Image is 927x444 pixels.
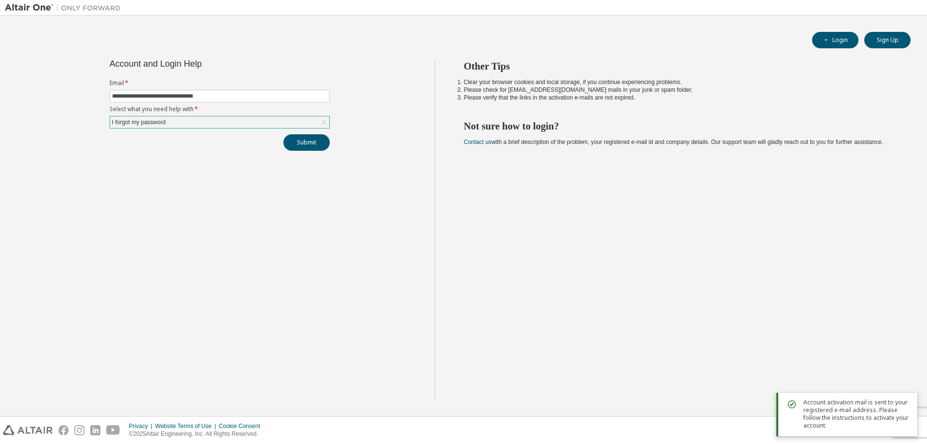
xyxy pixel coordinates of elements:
[106,425,120,435] img: youtube.svg
[812,32,858,48] button: Login
[111,117,167,128] div: I forgot my password
[464,60,894,72] h2: Other Tips
[464,139,492,145] a: Contact us
[110,60,286,68] div: Account and Login Help
[864,32,911,48] button: Sign Up
[464,120,894,132] h2: Not sure how to login?
[110,116,329,128] div: I forgot my password
[3,425,53,435] img: altair_logo.svg
[129,430,266,438] p: © 2025 Altair Engineering, Inc. All Rights Reserved.
[110,79,330,87] label: Email
[283,134,330,151] button: Submit
[464,139,883,145] span: with a brief description of the problem, your registered e-mail id and company details. Our suppo...
[464,86,894,94] li: Please check for [EMAIL_ADDRESS][DOMAIN_NAME] mails in your junk or spam folder.
[129,422,155,430] div: Privacy
[155,422,219,430] div: Website Terms of Use
[58,425,69,435] img: facebook.svg
[464,78,894,86] li: Clear your browser cookies and local storage, if you continue experiencing problems.
[90,425,100,435] img: linkedin.svg
[803,399,910,430] span: Account activation mail is sent to your registered e-mail address. Please follow the instructions...
[110,105,330,113] label: Select what you need help with
[5,3,126,13] img: Altair One
[74,425,84,435] img: instagram.svg
[464,94,894,101] li: Please verify that the links in the activation e-mails are not expired.
[219,422,266,430] div: Cookie Consent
